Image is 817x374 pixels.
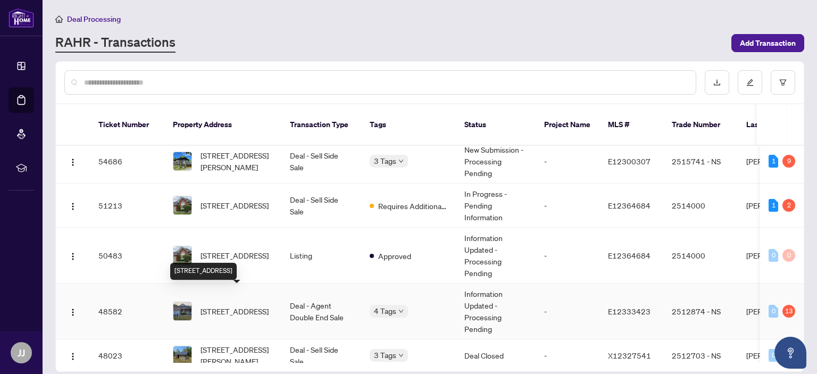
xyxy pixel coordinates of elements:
[55,15,63,23] span: home
[740,35,796,52] span: Add Transaction
[164,104,281,146] th: Property Address
[663,139,738,184] td: 2515741 - NS
[398,309,404,314] span: down
[55,34,176,53] a: RAHR - Transactions
[201,200,269,211] span: [STREET_ADDRESS]
[713,79,721,86] span: download
[374,349,396,361] span: 3 Tags
[782,155,795,168] div: 9
[663,339,738,372] td: 2512703 - NS
[782,249,795,262] div: 0
[705,70,729,95] button: download
[374,155,396,167] span: 3 Tags
[90,228,164,284] td: 50483
[170,263,237,280] div: [STREET_ADDRESS]
[173,246,191,264] img: thumbnail-img
[64,303,81,320] button: Logo
[456,139,536,184] td: New Submission - Processing Pending
[9,8,34,28] img: logo
[456,228,536,284] td: Information Updated - Processing Pending
[663,228,738,284] td: 2514000
[536,139,599,184] td: -
[90,184,164,228] td: 51213
[90,104,164,146] th: Ticket Number
[69,252,77,261] img: Logo
[536,184,599,228] td: -
[663,284,738,339] td: 2512874 - NS
[536,339,599,372] td: -
[536,284,599,339] td: -
[64,347,81,364] button: Logo
[281,139,361,184] td: Deal - Sell Side Sale
[173,152,191,170] img: thumbnail-img
[456,339,536,372] td: Deal Closed
[173,196,191,214] img: thumbnail-img
[608,201,651,210] span: E12364684
[663,104,738,146] th: Trade Number
[374,305,396,317] span: 4 Tags
[398,353,404,358] span: down
[663,184,738,228] td: 2514000
[731,34,804,52] button: Add Transaction
[173,346,191,364] img: thumbnail-img
[782,199,795,212] div: 2
[608,251,651,260] span: E12364684
[173,302,191,320] img: thumbnail-img
[456,104,536,146] th: Status
[378,250,411,262] span: Approved
[536,228,599,284] td: -
[769,349,778,362] div: 0
[779,79,787,86] span: filter
[64,197,81,214] button: Logo
[90,339,164,372] td: 48023
[281,284,361,339] td: Deal - Agent Double End Sale
[90,139,164,184] td: 54686
[201,305,269,317] span: [STREET_ADDRESS]
[769,199,778,212] div: 1
[281,104,361,146] th: Transaction Type
[201,250,269,261] span: [STREET_ADDRESS]
[64,247,81,264] button: Logo
[608,306,651,316] span: E12333423
[69,158,77,167] img: Logo
[69,308,77,317] img: Logo
[361,104,456,146] th: Tags
[599,104,663,146] th: MLS #
[771,70,795,95] button: filter
[608,351,651,360] span: X12327541
[769,305,778,318] div: 0
[774,337,806,369] button: Open asap
[456,184,536,228] td: In Progress - Pending Information
[281,228,361,284] td: Listing
[281,339,361,372] td: Deal - Sell Side Sale
[201,149,273,173] span: [STREET_ADDRESS][PERSON_NAME]
[608,156,651,166] span: E12300307
[281,184,361,228] td: Deal - Sell Side Sale
[69,202,77,211] img: Logo
[738,70,762,95] button: edit
[769,155,778,168] div: 1
[64,153,81,170] button: Logo
[536,104,599,146] th: Project Name
[456,284,536,339] td: Information Updated - Processing Pending
[782,305,795,318] div: 13
[18,345,25,360] span: JJ
[769,249,778,262] div: 0
[90,284,164,339] td: 48582
[378,200,447,212] span: Requires Additional Docs
[746,79,754,86] span: edit
[201,344,273,367] span: [STREET_ADDRESS][PERSON_NAME]
[69,352,77,361] img: Logo
[398,159,404,164] span: down
[67,14,121,24] span: Deal Processing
